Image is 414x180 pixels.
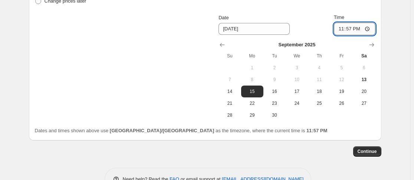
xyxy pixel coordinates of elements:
button: Tuesday September 2 2025 [263,62,286,74]
span: Dates and times shown above use as the timezone, where the current time is [35,128,328,133]
button: Tuesday September 16 2025 [263,86,286,97]
span: 24 [289,100,305,106]
span: 14 [221,89,238,94]
span: 19 [333,89,350,94]
span: 30 [266,112,283,118]
span: 1 [244,65,260,71]
span: 18 [311,89,327,94]
button: Show next month, October 2025 [367,40,377,50]
b: 11:57 PM [306,128,327,133]
button: Monday September 22 2025 [241,97,263,109]
span: 7 [221,77,238,83]
button: Friday September 19 2025 [331,86,353,97]
span: Time [334,14,344,20]
button: Wednesday September 24 2025 [286,97,308,109]
span: 28 [221,112,238,118]
span: 22 [244,100,260,106]
span: 26 [333,100,350,106]
span: 8 [244,77,260,83]
button: Monday September 1 2025 [241,62,263,74]
span: Date [218,15,229,20]
button: Tuesday September 9 2025 [263,74,286,86]
button: Tuesday September 30 2025 [263,109,286,121]
button: Monday September 29 2025 [241,109,263,121]
button: Today Saturday September 13 2025 [353,74,375,86]
th: Tuesday [263,50,286,62]
span: 2 [266,65,283,71]
button: Friday September 12 2025 [331,74,353,86]
button: Tuesday September 23 2025 [263,97,286,109]
span: We [289,53,305,59]
span: 20 [356,89,372,94]
span: 21 [221,100,238,106]
span: 4 [311,65,327,71]
button: Sunday September 28 2025 [218,109,241,121]
th: Sunday [218,50,241,62]
span: Th [311,53,327,59]
button: Thursday September 4 2025 [308,62,330,74]
span: 29 [244,112,260,118]
button: Monday September 8 2025 [241,74,263,86]
button: Saturday September 20 2025 [353,86,375,97]
span: 10 [289,77,305,83]
button: Sunday September 7 2025 [218,74,241,86]
span: 16 [266,89,283,94]
input: 9/13/2025 [218,23,290,35]
span: 23 [266,100,283,106]
span: 15 [244,89,260,94]
span: 3 [289,65,305,71]
th: Saturday [353,50,375,62]
span: 5 [333,65,350,71]
span: 9 [266,77,283,83]
span: 13 [356,77,372,83]
button: Thursday September 25 2025 [308,97,330,109]
span: 12 [333,77,350,83]
th: Monday [241,50,263,62]
button: Saturday September 27 2025 [353,97,375,109]
button: Saturday September 6 2025 [353,62,375,74]
button: Thursday September 18 2025 [308,86,330,97]
span: Su [221,53,238,59]
b: [GEOGRAPHIC_DATA]/[GEOGRAPHIC_DATA] [110,128,214,133]
button: Sunday September 21 2025 [218,97,241,109]
span: Tu [266,53,283,59]
th: Friday [331,50,353,62]
button: Wednesday September 17 2025 [286,86,308,97]
button: Friday September 5 2025 [331,62,353,74]
button: Continue [353,146,381,157]
button: Show previous month, August 2025 [217,40,227,50]
span: 17 [289,89,305,94]
span: 6 [356,65,372,71]
button: Sunday September 14 2025 [218,86,241,97]
span: 11 [311,77,327,83]
button: Friday September 26 2025 [331,97,353,109]
button: Wednesday September 3 2025 [286,62,308,74]
button: Wednesday September 10 2025 [286,74,308,86]
th: Wednesday [286,50,308,62]
button: Monday September 15 2025 [241,86,263,97]
span: 25 [311,100,327,106]
input: 12:00 [334,23,375,35]
th: Thursday [308,50,330,62]
button: Thursday September 11 2025 [308,74,330,86]
span: Mo [244,53,260,59]
span: Continue [358,149,377,154]
span: Sa [356,53,372,59]
span: Fr [333,53,350,59]
span: 27 [356,100,372,106]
